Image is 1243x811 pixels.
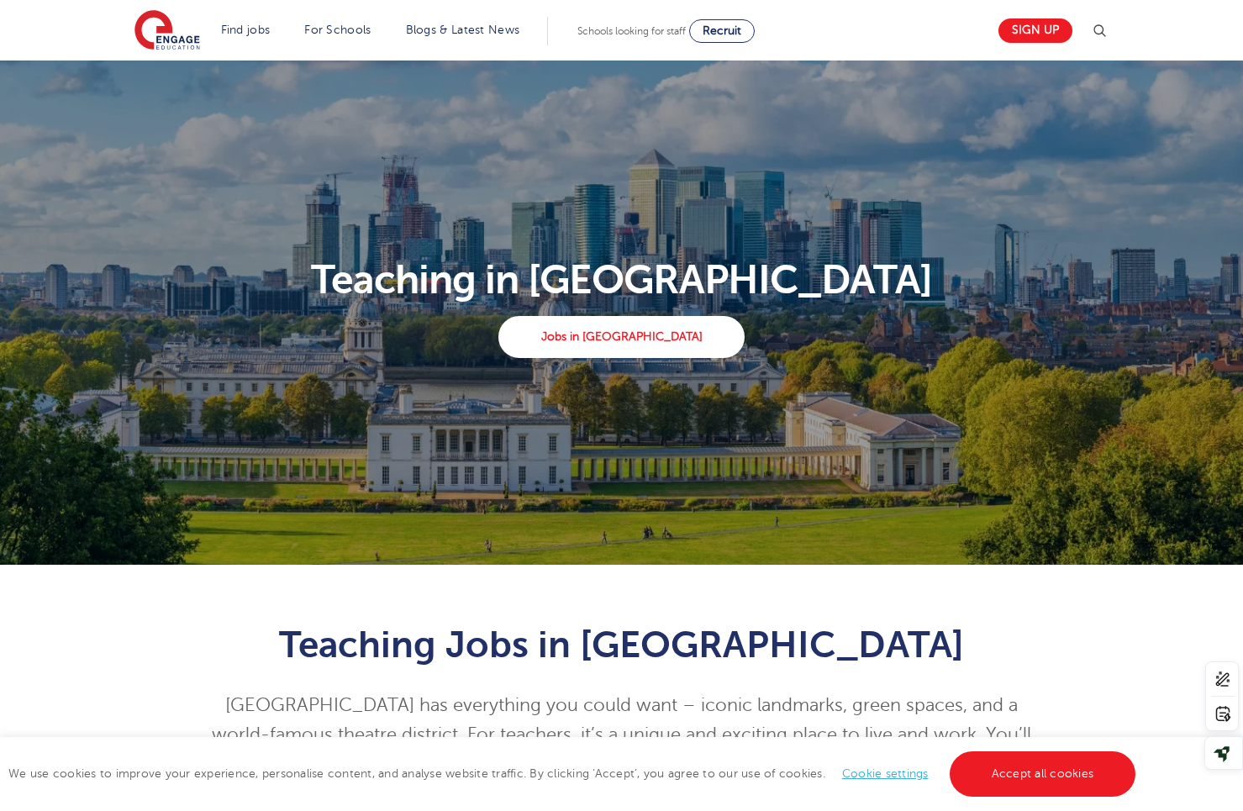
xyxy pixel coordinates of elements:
span: [GEOGRAPHIC_DATA] has everything you could want – iconic landmarks, green spaces, and a world-fam... [212,695,1031,774]
a: Find jobs [221,24,271,36]
span: Recruit [703,24,741,37]
span: We use cookies to improve your experience, personalise content, and analyse website traffic. By c... [8,767,1140,780]
a: Recruit [689,19,755,43]
a: Blogs & Latest News [406,24,520,36]
a: Accept all cookies [950,751,1136,797]
a: Sign up [998,18,1072,43]
a: For Schools [304,24,371,36]
p: Teaching in [GEOGRAPHIC_DATA] [124,260,1119,300]
a: Cookie settings [842,767,929,780]
span: Teaching Jobs in [GEOGRAPHIC_DATA] [279,624,964,666]
img: Engage Education [134,10,200,52]
span: Schools looking for staff [577,25,686,37]
a: Jobs in [GEOGRAPHIC_DATA] [498,316,745,358]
